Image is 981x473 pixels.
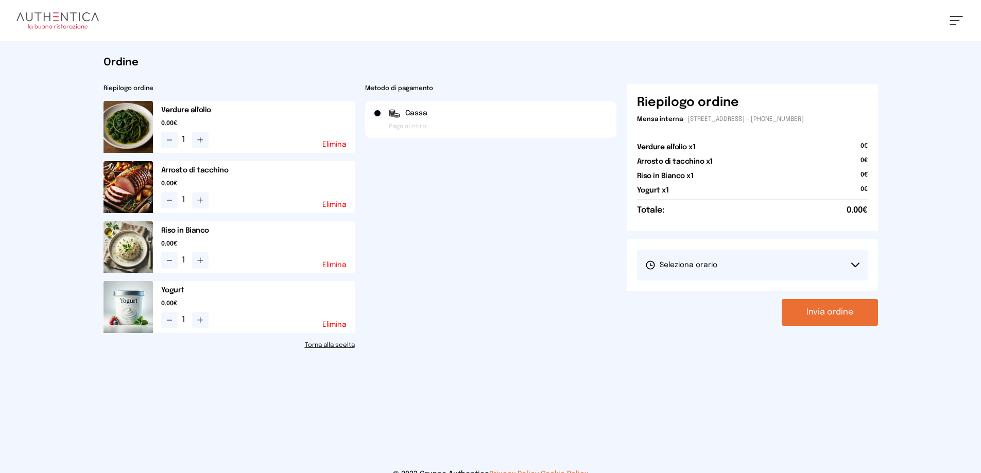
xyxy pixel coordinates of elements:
[16,12,99,29] img: logo.8f33a47.png
[637,116,683,122] span: Mensa interna
[104,101,153,153] img: media
[182,194,188,206] span: 1
[182,314,188,326] span: 1
[637,171,694,181] h2: Riso in Bianco x1
[161,285,355,295] h2: Yogurt
[637,95,739,111] h6: Riepilogo ordine
[860,142,868,156] span: 0€
[322,201,347,208] button: Elimina
[637,142,696,152] h2: Verdure all'olio x1
[847,204,868,217] span: 0.00€
[182,134,188,146] span: 1
[104,161,153,213] img: media
[637,156,713,167] h2: Arrosto di tacchino x1
[322,321,347,328] button: Elimina
[161,240,355,248] span: 0.00€
[322,261,347,269] button: Elimina
[104,281,153,333] img: media
[389,122,426,131] span: Paga al ritiro
[182,254,188,267] span: 1
[161,180,355,188] span: 0.00€
[860,171,868,185] span: 0€
[161,225,355,236] h2: Riso in Bianco
[637,204,664,217] h6: Totale:
[161,105,355,115] h2: Verdure all'olio
[104,56,878,70] h1: Ordine
[637,115,868,124] p: - [STREET_ADDRESS] - [PHONE_NUMBER]
[645,260,717,270] span: Seleziona orario
[860,185,868,200] span: 0€
[161,119,355,128] span: 0.00€
[104,341,355,349] a: Torna alla scelta
[161,165,355,176] h2: Arrosto di tacchino
[860,156,868,171] span: 0€
[104,84,355,93] h2: Riepilogo ordine
[637,250,868,281] button: Seleziona orario
[637,185,669,196] h2: Yogurt x1
[782,299,878,326] button: Invia ordine
[322,141,347,148] button: Elimina
[365,84,616,93] h2: Metodo di pagamento
[161,300,355,308] span: 0.00€
[405,108,427,118] span: Cassa
[104,221,153,273] img: media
